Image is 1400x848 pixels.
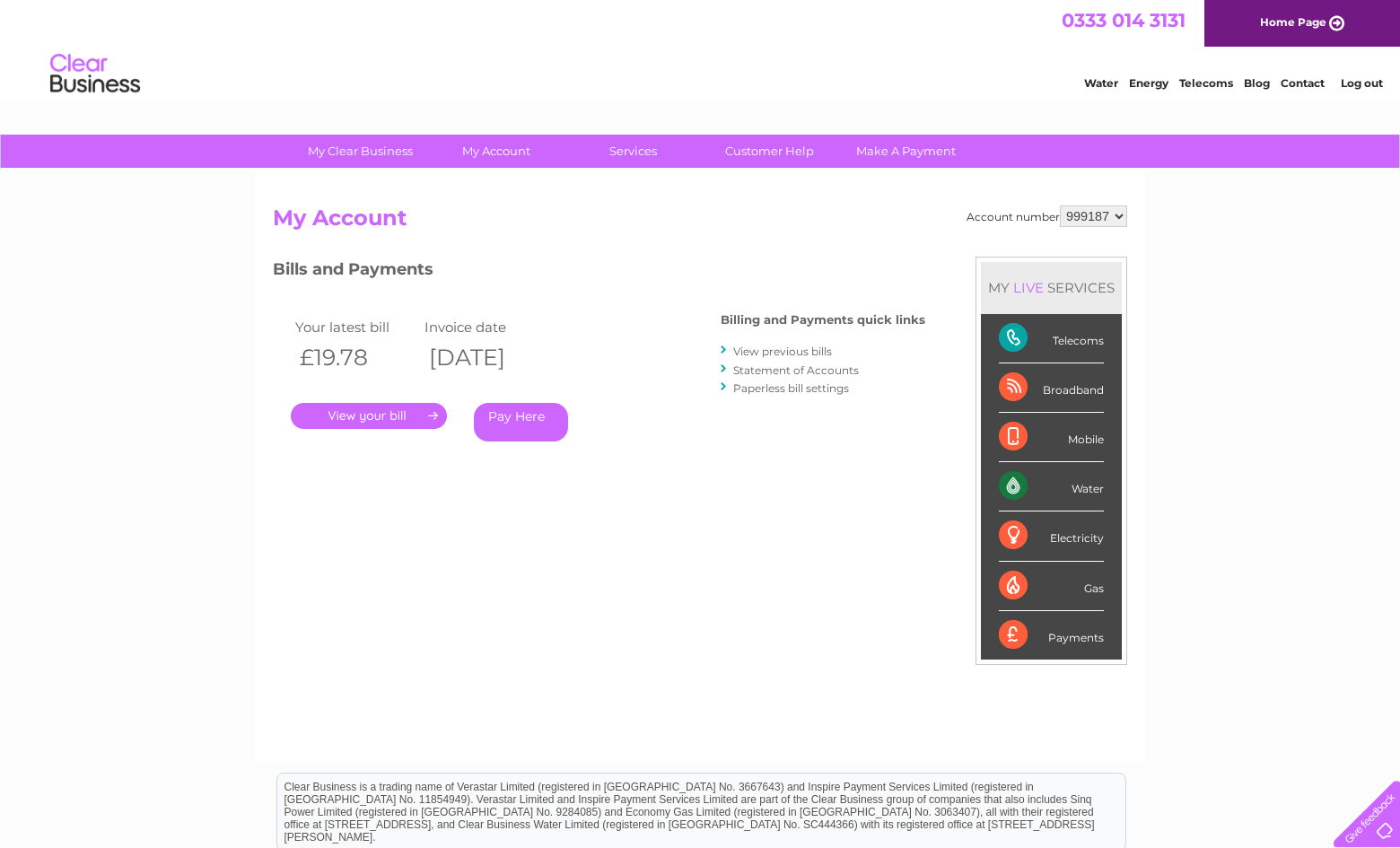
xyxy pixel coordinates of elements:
[49,47,141,101] img: logo.png
[423,135,571,168] a: My Account
[474,403,568,441] a: Pay Here
[999,611,1104,660] div: Payments
[967,205,1127,227] div: Account number
[999,314,1104,363] div: Telecoms
[733,363,859,377] a: Statement of Accounts
[1281,76,1325,90] a: Contact
[1244,76,1270,90] a: Blog
[999,562,1104,611] div: Gas
[1084,76,1118,90] a: Water
[721,313,925,327] h4: Billing and Payments quick links
[277,10,1125,87] div: Clear Business is a trading name of Verastar Limited (registered in [GEOGRAPHIC_DATA] No. 3667643...
[1062,9,1186,31] a: 0333 014 3131
[1341,76,1383,90] a: Log out
[420,315,549,339] td: Invoice date
[999,462,1104,511] div: Water
[999,511,1104,561] div: Electricity
[999,363,1104,413] div: Broadband
[733,345,832,358] a: View previous bills
[286,135,434,168] a: My Clear Business
[273,257,925,288] h3: Bills and Payments
[1129,76,1168,90] a: Energy
[291,403,447,429] a: .
[1179,76,1233,90] a: Telecoms
[999,413,1104,462] div: Mobile
[981,262,1122,313] div: MY SERVICES
[1010,279,1047,296] div: LIVE
[420,339,549,376] th: [DATE]
[273,205,1127,240] h2: My Account
[696,135,844,168] a: Customer Help
[733,381,849,395] a: Paperless bill settings
[291,315,420,339] td: Your latest bill
[559,135,707,168] a: Services
[832,135,980,168] a: Make A Payment
[291,339,420,376] th: £19.78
